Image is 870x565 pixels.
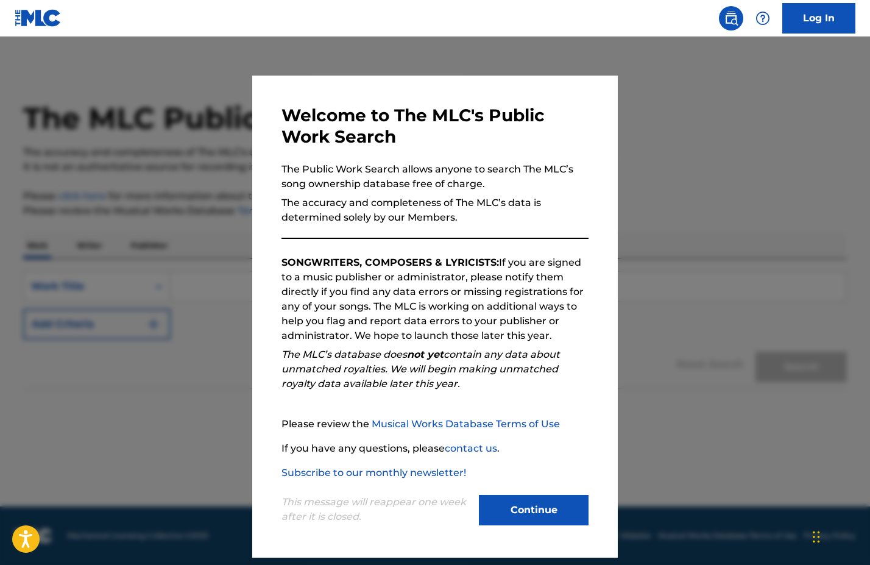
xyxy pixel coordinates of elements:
p: Please review the [281,417,589,432]
img: search [724,11,738,26]
div: Help [751,6,775,30]
em: The MLC’s database does contain any data about unmatched royalties. We will begin making unmatche... [281,349,560,389]
h3: Welcome to The MLC's Public Work Search [281,105,589,147]
img: MLC Logo [15,9,62,27]
iframe: Chat Widget [809,506,870,565]
p: If you have any questions, please . [281,441,589,456]
div: Glisser [813,519,820,555]
button: Continue [479,495,589,525]
img: help [755,11,770,26]
div: Widget de chat [809,506,870,565]
a: contact us [445,442,497,454]
p: The accuracy and completeness of The MLC’s data is determined solely by our Members. [281,196,589,225]
a: Public Search [719,6,743,30]
p: If you are signed to a music publisher or administrator, please notify them directly if you find ... [281,255,589,343]
p: This message will reappear one week after it is closed. [281,495,472,524]
a: Musical Works Database Terms of Use [372,418,560,430]
strong: not yet [407,349,444,360]
p: The Public Work Search allows anyone to search The MLC’s song ownership database free of charge. [281,162,589,191]
strong: SONGWRITERS, COMPOSERS & LYRICISTS: [281,257,499,268]
a: Log In [782,3,855,34]
a: Subscribe to our monthly newsletter! [281,467,466,478]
